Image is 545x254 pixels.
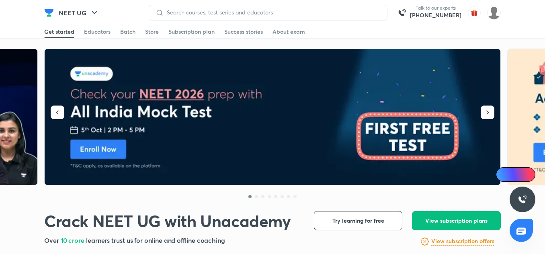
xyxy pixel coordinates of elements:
[145,28,159,36] div: Store
[44,236,61,244] span: Over
[44,25,74,38] a: Get started
[84,28,111,36] div: Educators
[44,28,74,36] div: Get started
[272,25,305,38] a: About exam
[120,25,135,38] a: Batch
[332,217,384,225] span: Try learning for free
[394,5,410,21] img: call-us
[496,167,535,182] a: Ai Doubts
[84,25,111,38] a: Educators
[224,25,263,38] a: Success stories
[410,5,461,11] p: Talk to our experts
[44,8,54,18] img: Company Logo
[168,25,215,38] a: Subscription plan
[431,237,494,246] a: View subscription offers
[412,211,501,230] button: View subscription plans
[44,211,291,231] h1: Crack NEET UG with Unacademy
[61,236,86,244] span: 10 crore
[487,6,501,20] img: Mahi Singh
[164,9,381,16] input: Search courses, test series and educators
[425,217,488,225] span: View subscription plans
[145,25,159,38] a: Store
[410,11,461,19] a: [PHONE_NUMBER]
[431,237,494,246] h6: View subscription offers
[54,5,104,21] button: NEET UG
[224,28,263,36] div: Success stories
[120,28,135,36] div: Batch
[501,171,507,178] img: Icon
[468,6,481,19] img: avatar
[314,211,402,230] button: Try learning for free
[518,195,527,204] img: ttu
[272,28,305,36] div: About exam
[168,28,215,36] div: Subscription plan
[86,236,225,244] span: learners trust us for online and offline coaching
[509,171,531,178] span: Ai Doubts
